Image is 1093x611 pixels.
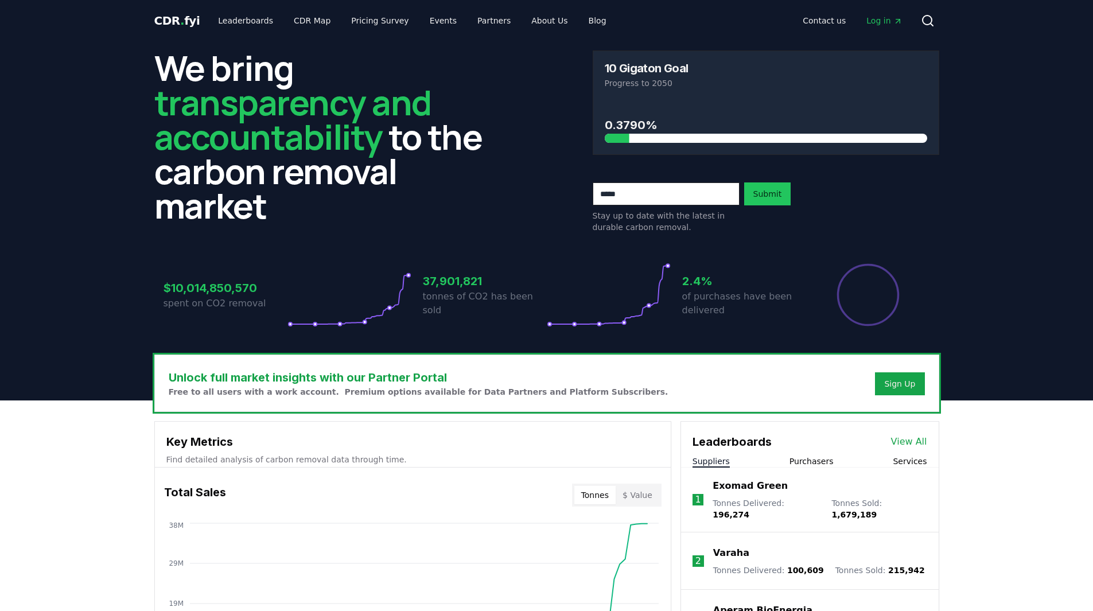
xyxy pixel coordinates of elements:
[682,273,806,290] h3: 2.4%
[154,50,501,223] h2: We bring to the carbon removal market
[605,116,927,134] h3: 0.3790%
[421,10,466,31] a: Events
[154,79,431,160] span: transparency and accountability
[164,297,287,310] p: spent on CO2 removal
[713,510,749,519] span: 196,274
[875,372,924,395] button: Sign Up
[209,10,282,31] a: Leaderboards
[888,566,925,575] span: 215,942
[423,273,547,290] h3: 37,901,821
[579,10,616,31] a: Blog
[831,497,927,520] p: Tonnes Sold :
[154,13,200,29] a: CDR.fyi
[693,433,772,450] h3: Leaderboards
[794,10,855,31] a: Contact us
[169,522,184,530] tspan: 38M
[180,14,184,28] span: .
[209,10,615,31] nav: Main
[169,386,668,398] p: Free to all users with a work account. Premium options available for Data Partners and Platform S...
[713,565,824,576] p: Tonnes Delivered :
[166,454,659,465] p: Find detailed analysis of carbon removal data through time.
[605,77,927,89] p: Progress to 2050
[164,279,287,297] h3: $10,014,850,570
[713,546,749,560] a: Varaha
[884,378,915,390] a: Sign Up
[713,479,788,493] a: Exomad Green
[169,600,184,608] tspan: 19M
[682,290,806,317] p: of purchases have been delivered
[166,433,659,450] h3: Key Metrics
[164,484,226,507] h3: Total Sales
[713,497,820,520] p: Tonnes Delivered :
[866,15,902,26] span: Log in
[794,10,911,31] nav: Main
[836,263,900,327] div: Percentage of sales delivered
[744,182,791,205] button: Submit
[693,456,730,467] button: Suppliers
[574,486,616,504] button: Tonnes
[857,10,911,31] a: Log in
[891,435,927,449] a: View All
[468,10,520,31] a: Partners
[593,210,740,233] p: Stay up to date with the latest in durable carbon removal.
[154,14,200,28] span: CDR fyi
[605,63,689,74] h3: 10 Gigaton Goal
[835,565,925,576] p: Tonnes Sold :
[169,369,668,386] h3: Unlock full market insights with our Partner Portal
[695,554,701,568] p: 2
[342,10,418,31] a: Pricing Survey
[285,10,340,31] a: CDR Map
[695,493,701,507] p: 1
[831,510,877,519] span: 1,679,189
[423,290,547,317] p: tonnes of CO2 has been sold
[169,559,184,567] tspan: 29M
[893,456,927,467] button: Services
[787,566,824,575] span: 100,609
[789,456,834,467] button: Purchasers
[522,10,577,31] a: About Us
[616,486,659,504] button: $ Value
